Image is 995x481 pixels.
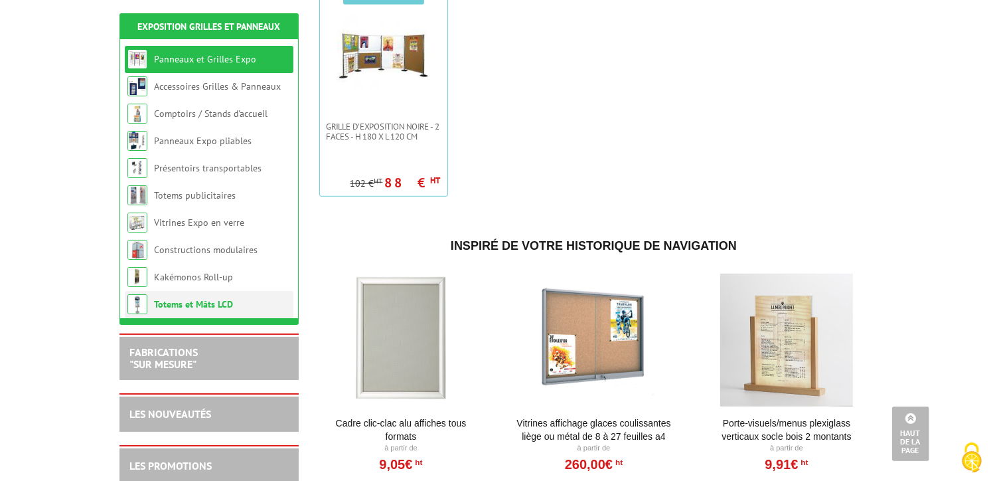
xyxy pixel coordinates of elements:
img: Kakémonos Roll-up [127,267,147,287]
p: À partir de [512,443,676,454]
a: Panneaux Expo pliables [154,135,252,147]
a: Grille d'exposition noire - 2 faces - H 180 x L 120 cm [320,122,447,142]
a: Cadre Clic-Clac Alu affiches tous formats [319,417,483,443]
a: Constructions modulaires [154,244,258,256]
a: Panneaux et Grilles Expo [154,53,256,65]
img: Comptoirs / Stands d'accueil [127,104,147,124]
sup: HT [613,458,623,467]
img: Présentoirs transportables [127,158,147,178]
span: Inspiré de votre historique de navigation [451,239,737,252]
p: À partir de [705,443,869,454]
p: À partir de [319,443,483,454]
img: Accessoires Grilles & Panneaux [127,76,147,96]
a: Kakémonos Roll-up [154,271,233,283]
a: Porte-Visuels/Menus Plexiglass Verticaux Socle Bois 2 Montants [705,417,869,443]
a: Vitrines Expo en verre [154,217,244,229]
p: 88 € [385,179,441,187]
sup: HT [412,458,422,467]
a: Totems publicitaires [154,189,236,201]
a: Exposition Grilles et Panneaux [137,21,280,33]
p: 102 € [350,179,383,189]
a: FABRICATIONS"Sur Mesure" [129,345,198,371]
a: 9,91€HT [765,460,808,468]
a: Présentoirs transportables [154,162,262,174]
a: Accessoires Grilles & Panneaux [154,80,281,92]
a: Comptoirs / Stands d'accueil [154,108,268,120]
img: Vitrines Expo en verre [127,213,147,233]
sup: HT [374,176,383,185]
sup: HT [431,175,441,186]
img: Panneaux Expo pliables [127,131,147,151]
a: LES NOUVEAUTÉS [129,407,211,421]
sup: HT [798,458,808,467]
img: Totems et Mâts LCD [127,294,147,314]
a: Haut de la page [892,407,929,461]
img: Constructions modulaires [127,240,147,260]
a: 260,00€HT [565,460,623,468]
button: Cookies (fenêtre modale) [949,436,995,481]
span: Grille d'exposition noire - 2 faces - H 180 x L 120 cm [327,122,441,142]
a: LES PROMOTIONS [129,459,212,472]
img: Totems publicitaires [127,185,147,205]
img: Grille d'exposition noire - 2 faces - H 180 x L 120 cm [337,9,430,102]
img: Panneaux et Grilles Expo [127,49,147,69]
img: Cookies (fenêtre modale) [955,441,988,474]
a: Vitrines affichage glaces coulissantes liège ou métal de 8 à 27 feuilles A4 [512,417,676,443]
a: Totems et Mâts LCD [154,298,233,310]
a: 9,05€HT [379,460,422,468]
